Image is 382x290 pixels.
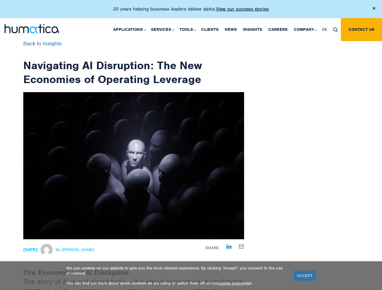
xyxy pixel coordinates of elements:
[56,247,94,252] span: By [PERSON_NAME]
[240,18,265,41] a: Insights
[198,18,222,41] a: Clients
[239,244,244,249] a: Share by E-Mail
[148,18,176,41] a: Services
[227,244,231,249] img: Share on LinkedIn
[66,266,286,276] p: We use cookies on our website to give you the most relevant experience. By clicking “Accept”, you...
[205,245,219,250] span: Share
[23,247,38,252] strong: [DATE]
[294,271,316,281] a: ACCEPT
[23,92,244,239] img: ndetails
[113,6,269,12] p: 20 years helping business leaders deliver alpha.
[5,24,59,33] img: logo
[218,281,243,286] a: cookie policy
[341,18,382,41] a: Contact us
[110,18,148,41] a: Applications
[265,18,291,41] a: Careers
[291,18,319,41] a: Company
[23,40,62,47] a: Back to Insights
[66,281,286,286] p: You can find out more about which cookies we are using or switch them off on our page.
[239,244,244,248] img: mailby
[222,18,240,41] a: News
[41,244,53,256] img: Michael Hillington
[23,41,244,86] h1: Navigating AI Disruption: The New Economies of Operating Leverage
[176,18,198,41] a: Tools
[333,27,338,32] img: search_icon
[319,18,330,41] a: DE
[322,27,327,32] span: DE
[216,6,269,12] a: View our success stories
